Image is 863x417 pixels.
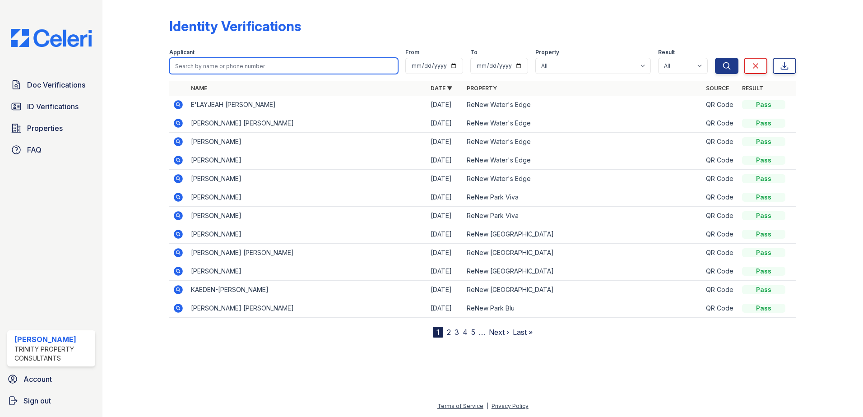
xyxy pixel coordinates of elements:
a: Next › [489,328,509,337]
td: [PERSON_NAME] [187,188,427,207]
td: ReNew [GEOGRAPHIC_DATA] [463,262,703,281]
a: Date ▼ [431,85,452,92]
td: [DATE] [427,262,463,281]
span: … [479,327,485,338]
td: ReNew [GEOGRAPHIC_DATA] [463,225,703,244]
label: Applicant [169,49,195,56]
td: [DATE] [427,244,463,262]
td: ReNew Park Viva [463,188,703,207]
td: ReNew Water's Edge [463,96,703,114]
td: QR Code [702,151,738,170]
div: Pass [742,174,785,183]
td: [PERSON_NAME] [PERSON_NAME] [187,114,427,133]
td: ReNew Water's Edge [463,133,703,151]
td: QR Code [702,133,738,151]
td: [DATE] [427,299,463,318]
span: FAQ [27,144,42,155]
div: Pass [742,267,785,276]
div: Trinity Property Consultants [14,345,92,363]
td: ReNew Park Blu [463,299,703,318]
label: From [405,49,419,56]
a: Properties [7,119,95,137]
td: ReNew [GEOGRAPHIC_DATA] [463,244,703,262]
div: 1 [433,327,443,338]
td: [PERSON_NAME] [PERSON_NAME] [187,299,427,318]
td: QR Code [702,170,738,188]
td: ReNew Park Viva [463,207,703,225]
td: [PERSON_NAME] [187,151,427,170]
div: [PERSON_NAME] [14,334,92,345]
td: [PERSON_NAME] [187,133,427,151]
td: [PERSON_NAME] [187,207,427,225]
td: QR Code [702,96,738,114]
div: Pass [742,193,785,202]
div: Pass [742,230,785,239]
td: ReNew Water's Edge [463,151,703,170]
div: Pass [742,100,785,109]
td: ReNew Water's Edge [463,170,703,188]
td: [DATE] [427,225,463,244]
span: Sign out [23,395,51,406]
td: QR Code [702,225,738,244]
div: Pass [742,119,785,128]
td: QR Code [702,299,738,318]
a: Name [191,85,207,92]
div: Pass [742,304,785,313]
label: To [470,49,478,56]
td: QR Code [702,244,738,262]
input: Search by name or phone number [169,58,398,74]
td: [DATE] [427,151,463,170]
div: Pass [742,285,785,294]
span: Doc Verifications [27,79,85,90]
a: Terms of Service [437,403,483,409]
a: Result [742,85,763,92]
td: [DATE] [427,114,463,133]
div: Pass [742,156,785,165]
a: Property [467,85,497,92]
div: Identity Verifications [169,18,301,34]
td: [PERSON_NAME] [187,170,427,188]
label: Result [658,49,675,56]
td: ReNew [GEOGRAPHIC_DATA] [463,281,703,299]
a: 3 [455,328,459,337]
a: 2 [447,328,451,337]
td: [DATE] [427,207,463,225]
span: Account [23,374,52,385]
div: Pass [742,211,785,220]
td: QR Code [702,114,738,133]
td: ReNew Water's Edge [463,114,703,133]
td: QR Code [702,262,738,281]
label: Property [535,49,559,56]
a: 5 [471,328,475,337]
td: QR Code [702,207,738,225]
div: Pass [742,248,785,257]
td: QR Code [702,281,738,299]
a: Last » [513,328,533,337]
a: Sign out [4,392,99,410]
td: [DATE] [427,170,463,188]
td: [PERSON_NAME] [PERSON_NAME] [187,244,427,262]
td: [DATE] [427,133,463,151]
a: Source [706,85,729,92]
div: | [487,403,488,409]
div: Pass [742,137,785,146]
td: QR Code [702,188,738,207]
span: ID Verifications [27,101,79,112]
td: [DATE] [427,281,463,299]
img: CE_Logo_Blue-a8612792a0a2168367f1c8372b55b34899dd931a85d93a1a3d3e32e68fde9ad4.png [4,29,99,47]
a: Account [4,370,99,388]
a: FAQ [7,141,95,159]
td: [PERSON_NAME] [187,262,427,281]
td: E'LAYJEAH [PERSON_NAME] [187,96,427,114]
a: ID Verifications [7,97,95,116]
td: KAEDEN-[PERSON_NAME] [187,281,427,299]
td: [PERSON_NAME] [187,225,427,244]
td: [DATE] [427,188,463,207]
td: [DATE] [427,96,463,114]
a: Doc Verifications [7,76,95,94]
span: Properties [27,123,63,134]
a: 4 [463,328,468,337]
a: Privacy Policy [492,403,529,409]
